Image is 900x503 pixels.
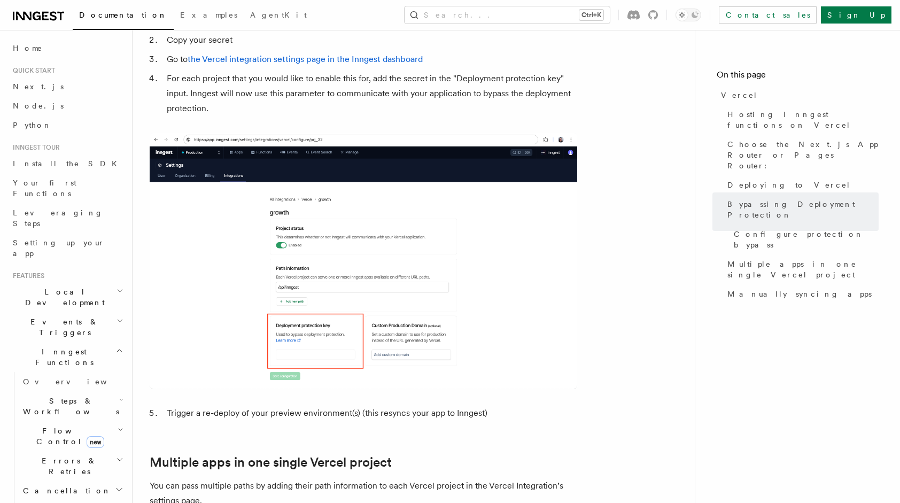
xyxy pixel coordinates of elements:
span: Flow Control [19,425,118,447]
a: Multiple apps in one single Vercel project [723,254,879,284]
a: Choose the Next.js App Router or Pages Router: [723,135,879,175]
span: new [87,436,104,448]
a: Sign Up [821,6,891,24]
span: Node.js [13,102,64,110]
span: Choose the Next.js App Router or Pages Router: [727,139,879,171]
span: Features [9,272,44,280]
span: Configure protection bypass [734,229,879,250]
button: Errors & Retries [19,451,126,481]
h4: On this page [717,68,879,86]
span: Setting up your app [13,238,105,258]
a: Hosting Inngest functions on Vercel [723,105,879,135]
span: Events & Triggers [9,316,117,338]
span: AgentKit [250,11,307,19]
span: Bypassing Deployment Protection [727,199,879,220]
a: Home [9,38,126,58]
span: Local Development [9,287,117,308]
span: Deploying to Vercel [727,180,851,190]
li: Copy your secret [164,33,577,48]
span: Install the SDK [13,159,123,168]
img: A Vercel protection bypass secret added in the Inngest dashboard [150,133,577,389]
a: Configure protection bypass [730,225,879,254]
a: Setting up your app [9,233,126,263]
button: Flow Controlnew [19,421,126,451]
a: Manually syncing apps [723,284,879,304]
a: Vercel [717,86,879,105]
span: Quick start [9,66,55,75]
span: Steps & Workflows [19,396,119,417]
span: Errors & Retries [19,455,116,477]
span: Leveraging Steps [13,208,103,228]
span: Inngest tour [9,143,60,152]
button: Toggle dark mode [676,9,701,21]
a: Multiple apps in one single Vercel project [150,455,392,470]
span: Next.js [13,82,64,91]
span: Multiple apps in one single Vercel project [727,259,879,280]
a: Contact sales [719,6,817,24]
span: Hosting Inngest functions on Vercel [727,109,879,130]
a: Documentation [73,3,174,30]
a: Leveraging Steps [9,203,126,233]
span: Your first Functions [13,179,76,198]
span: Cancellation [19,485,111,496]
a: AgentKit [244,3,313,29]
a: Your first Functions [9,173,126,203]
span: Home [13,43,43,53]
span: Examples [180,11,237,19]
a: the Vercel integration settings page in the Inngest dashboard [188,54,423,64]
button: Steps & Workflows [19,391,126,421]
button: Events & Triggers [9,312,126,342]
span: Overview [23,377,133,386]
li: For each project that you would like to enable this for, add the secret in the "Deployment protec... [164,71,577,116]
span: Python [13,121,52,129]
a: Deploying to Vercel [723,175,879,195]
a: Node.js [9,96,126,115]
button: Inngest Functions [9,342,126,372]
a: Python [9,115,126,135]
span: Inngest Functions [9,346,115,368]
a: Examples [174,3,244,29]
kbd: Ctrl+K [579,10,603,20]
li: Trigger a re-deploy of your preview environment(s) (this resyncs your app to Inngest) [164,406,577,421]
button: Search...Ctrl+K [405,6,610,24]
li: Go to [164,52,577,67]
a: Next.js [9,77,126,96]
button: Local Development [9,282,126,312]
span: Manually syncing apps [727,289,872,299]
a: Bypassing Deployment Protection [723,195,879,225]
a: Overview [19,372,126,391]
a: Install the SDK [9,154,126,173]
button: Cancellation [19,481,126,500]
span: Vercel [721,90,758,100]
span: Documentation [79,11,167,19]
